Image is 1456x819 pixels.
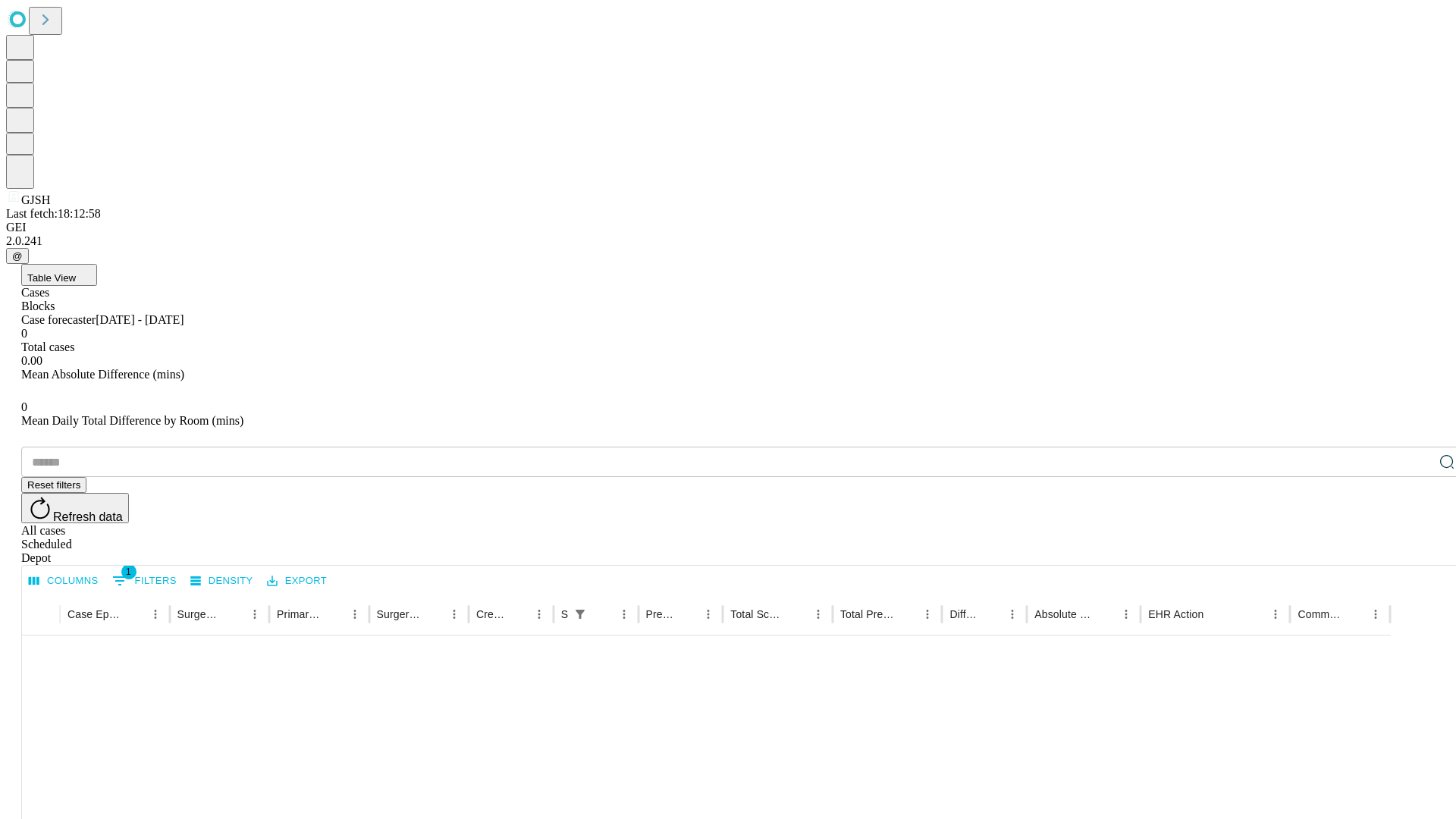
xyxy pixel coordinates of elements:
button: Sort [896,604,917,625]
div: Predicted In Room Duration [646,608,676,620]
span: Reset filters [27,479,80,491]
div: Surgery Name [377,608,421,620]
button: Menu [344,604,366,625]
span: Case forecaster [21,313,96,326]
button: Menu [244,604,265,625]
button: Menu [808,604,829,625]
button: Sort [676,604,698,625]
button: Menu [1365,604,1386,625]
span: 1 [121,564,136,579]
span: Last fetch: 18:12:58 [6,207,101,220]
button: Show filters [108,569,180,593]
div: Primary Service [277,608,321,620]
button: Menu [698,604,719,625]
button: Sort [1344,604,1365,625]
div: Creation time [476,608,506,620]
span: [DATE] - [DATE] [96,313,184,326]
button: Menu [529,604,550,625]
button: Menu [917,604,938,625]
span: 0 [21,327,27,340]
div: 1 active filter [570,604,591,625]
button: Sort [592,604,613,625]
span: 0.00 [21,354,42,367]
div: EHR Action [1148,608,1203,620]
button: Export [263,570,331,593]
button: Table View [21,264,97,286]
div: Total Predicted Duration [840,608,895,620]
button: Sort [223,604,244,625]
button: Select columns [25,570,102,593]
div: Comments [1298,608,1341,620]
div: GEI [6,221,1450,234]
button: Sort [786,604,808,625]
button: Sort [422,604,444,625]
button: Density [187,570,257,593]
span: @ [12,250,23,262]
button: @ [6,248,29,264]
button: Reset filters [21,477,86,493]
button: Menu [145,604,166,625]
button: Menu [1116,604,1137,625]
div: 2.0.241 [6,234,1450,248]
button: Sort [323,604,344,625]
button: Menu [444,604,465,625]
div: Absolute Difference [1034,608,1093,620]
button: Menu [613,604,635,625]
div: Scheduled In Room Duration [561,608,568,620]
span: Mean Absolute Difference (mins) [21,368,184,381]
button: Sort [1094,604,1116,625]
div: Surgeon Name [177,608,221,620]
div: Total Scheduled Duration [730,608,785,620]
div: Difference [949,608,979,620]
button: Sort [507,604,529,625]
button: Sort [124,604,145,625]
button: Menu [1002,604,1023,625]
div: Case Epic Id [67,608,122,620]
button: Sort [981,604,1002,625]
span: GJSH [21,193,50,206]
button: Refresh data [21,493,129,523]
span: Table View [27,272,76,284]
button: Sort [1205,604,1226,625]
span: Refresh data [53,510,123,523]
span: Mean Daily Total Difference by Room (mins) [21,414,243,427]
button: Show filters [570,604,591,625]
span: 0 [21,400,27,413]
span: Total cases [21,340,74,353]
button: Menu [1265,604,1286,625]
